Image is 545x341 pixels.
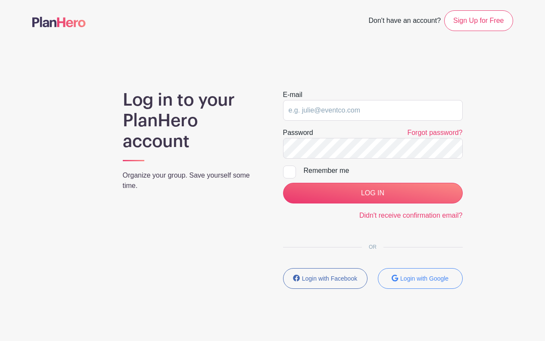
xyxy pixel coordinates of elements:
[400,275,448,282] small: Login with Google
[283,268,368,289] button: Login with Facebook
[368,12,441,31] span: Don't have an account?
[283,183,463,203] input: LOG IN
[444,10,513,31] a: Sign Up for Free
[302,275,357,282] small: Login with Facebook
[32,17,86,27] img: logo-507f7623f17ff9eddc593b1ce0a138ce2505c220e1c5a4e2b4648c50719b7d32.svg
[123,170,262,191] p: Organize your group. Save yourself some time.
[359,212,463,219] a: Didn't receive confirmation email?
[304,166,463,176] div: Remember me
[283,100,463,121] input: e.g. julie@eventco.com
[378,268,463,289] button: Login with Google
[283,128,313,138] label: Password
[123,90,262,152] h1: Log in to your PlanHero account
[407,129,462,136] a: Forgot password?
[362,244,383,250] span: OR
[283,90,302,100] label: E-mail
